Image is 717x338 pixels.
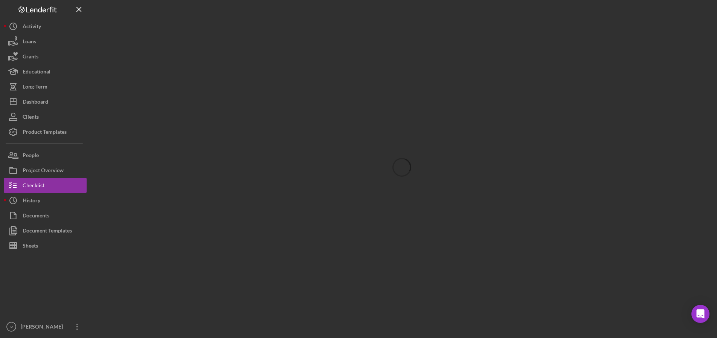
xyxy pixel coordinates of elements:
div: Clients [23,109,39,126]
div: Open Intercom Messenger [691,305,709,323]
button: Educational [4,64,87,79]
div: Activity [23,19,41,36]
div: Long-Term [23,79,47,96]
button: Project Overview [4,163,87,178]
div: Sheets [23,238,38,255]
div: Product Templates [23,124,67,141]
button: People [4,148,87,163]
div: People [23,148,39,165]
text: IV [9,325,13,329]
div: History [23,193,40,210]
button: Loans [4,34,87,49]
button: Dashboard [4,94,87,109]
button: Long-Term [4,79,87,94]
div: Grants [23,49,38,66]
div: Project Overview [23,163,64,180]
button: Document Templates [4,223,87,238]
button: History [4,193,87,208]
div: Document Templates [23,223,72,240]
button: Documents [4,208,87,223]
div: Checklist [23,178,44,195]
button: Sheets [4,238,87,253]
div: [PERSON_NAME] [19,319,68,336]
div: Loans [23,34,36,51]
button: Checklist [4,178,87,193]
button: Activity [4,19,87,34]
button: Grants [4,49,87,64]
div: Educational [23,64,50,81]
div: Dashboard [23,94,48,111]
button: Clients [4,109,87,124]
button: IV[PERSON_NAME] [4,319,87,334]
div: Documents [23,208,49,225]
button: Product Templates [4,124,87,139]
